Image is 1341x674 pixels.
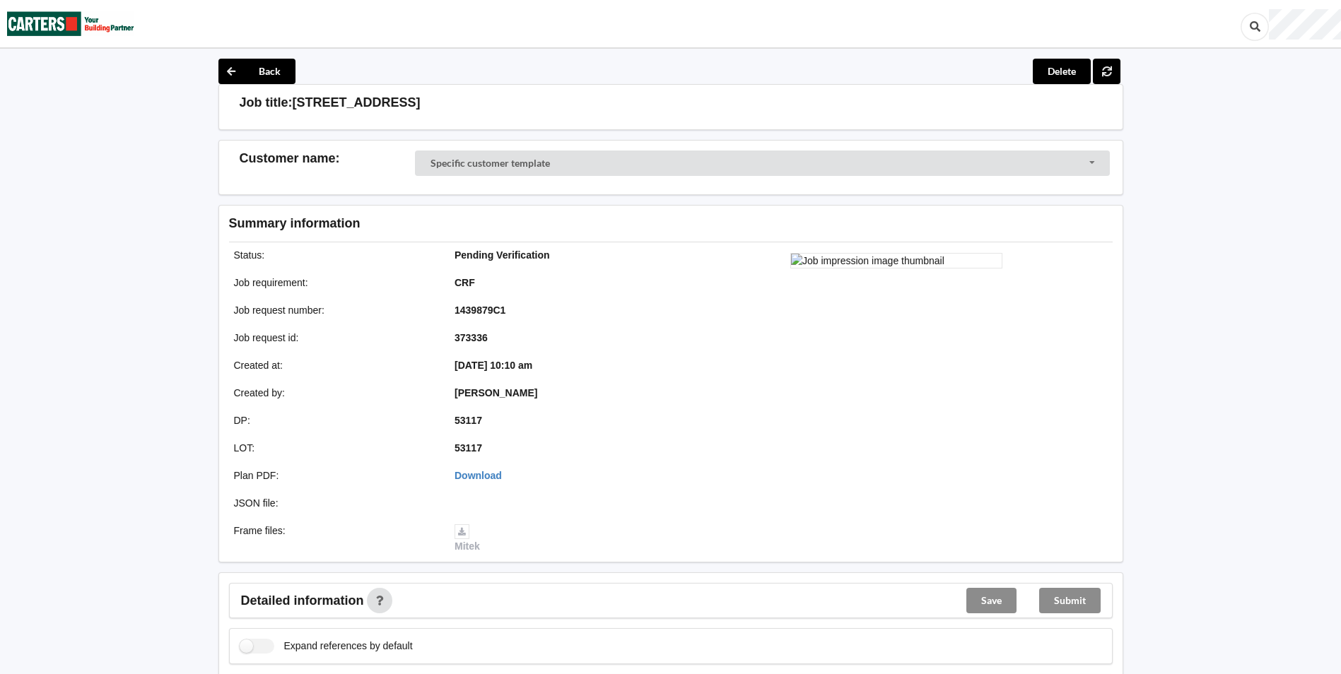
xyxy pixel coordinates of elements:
div: Specific customer template [431,158,550,168]
div: DP : [224,413,445,427]
h3: Job title: [240,95,293,111]
div: Status : [224,248,445,262]
b: 373336 [455,332,488,343]
button: Back [218,59,295,84]
b: 53117 [455,415,482,426]
b: 53117 [455,442,482,454]
div: Job request number : [224,303,445,317]
div: LOT : [224,441,445,455]
div: Created at : [224,358,445,372]
button: Delete [1033,59,1091,84]
b: 1439879C1 [455,305,505,316]
div: Created by : [224,386,445,400]
label: Expand references by default [240,639,413,654]
b: Pending Verification [455,249,550,261]
span: Detailed information [241,594,364,607]
img: Carters [7,1,134,47]
div: Customer Selector [415,150,1110,176]
b: [DATE] 10:10 am [455,360,532,371]
h3: Customer name : [240,150,416,167]
div: Plan PDF : [224,468,445,483]
a: Download [455,470,502,481]
h3: Summary information [229,215,887,232]
h3: [STREET_ADDRESS] [293,95,421,111]
div: Job request id : [224,331,445,345]
a: Mitek [455,525,480,552]
div: User Profile [1269,9,1341,40]
b: [PERSON_NAME] [455,387,537,398]
div: Frame files : [224,524,445,553]
b: CRF [455,277,475,288]
div: JSON file : [224,496,445,510]
div: Job requirement : [224,276,445,290]
img: Job impression image thumbnail [790,253,1002,268]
